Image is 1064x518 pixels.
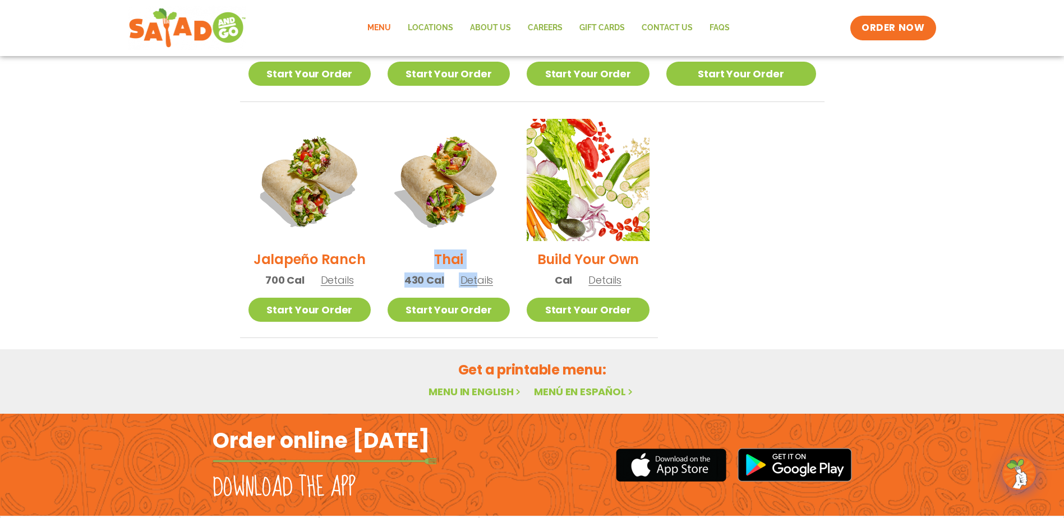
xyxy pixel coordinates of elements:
[460,273,494,287] span: Details
[404,272,444,288] span: 430 Cal
[738,448,852,482] img: google_play
[701,15,738,41] a: FAQs
[534,385,635,399] a: Menú en español
[399,15,462,41] a: Locations
[213,472,356,503] h2: Download the app
[213,427,430,454] h2: Order online [DATE]
[1003,457,1035,489] img: wpChatIcon
[527,62,649,86] a: Start Your Order
[240,360,825,380] h2: Get a printable menu:
[429,385,523,399] a: Menu in English
[388,298,510,322] a: Start Your Order
[519,15,571,41] a: Careers
[388,119,510,241] img: Product photo for Thai Wrap
[265,272,305,288] span: 700 Cal
[359,15,738,41] nav: Menu
[388,62,510,86] a: Start Your Order
[616,447,726,483] img: appstore
[434,249,463,269] h2: Thai
[248,119,371,241] img: Product photo for Jalapeño Ranch Wrap
[248,298,371,322] a: Start Your Order
[850,16,936,40] a: ORDER NOW
[254,249,366,269] h2: Jalapeño Ranch
[527,119,649,241] img: Product photo for Build Your Own
[359,15,399,41] a: Menu
[862,21,924,35] span: ORDER NOW
[527,298,649,322] a: Start Your Order
[213,458,437,464] img: fork
[666,62,816,86] a: Start Your Order
[555,272,572,288] span: Cal
[248,62,371,86] a: Start Your Order
[321,273,354,287] span: Details
[537,249,639,269] h2: Build Your Own
[128,6,247,50] img: new-SAG-logo-768×292
[633,15,701,41] a: Contact Us
[588,273,621,287] span: Details
[462,15,519,41] a: About Us
[571,15,633,41] a: GIFT CARDS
